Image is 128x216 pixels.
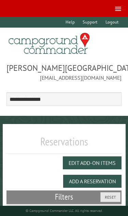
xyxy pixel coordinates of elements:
[6,190,122,203] h2: Filters
[102,17,122,28] a: Logout
[26,209,103,213] small: © Campground Commander LLC. All rights reserved.
[6,135,122,154] h1: Reservations
[80,17,101,28] a: Support
[63,175,122,188] button: Add a Reservation
[6,30,92,57] img: Campground Commander
[100,192,120,202] button: Reset
[62,17,78,28] a: Help
[6,62,122,81] span: [PERSON_NAME][GEOGRAPHIC_DATA] [EMAIL_ADDRESS][DOMAIN_NAME]
[63,156,122,169] button: Edit Add-on Items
